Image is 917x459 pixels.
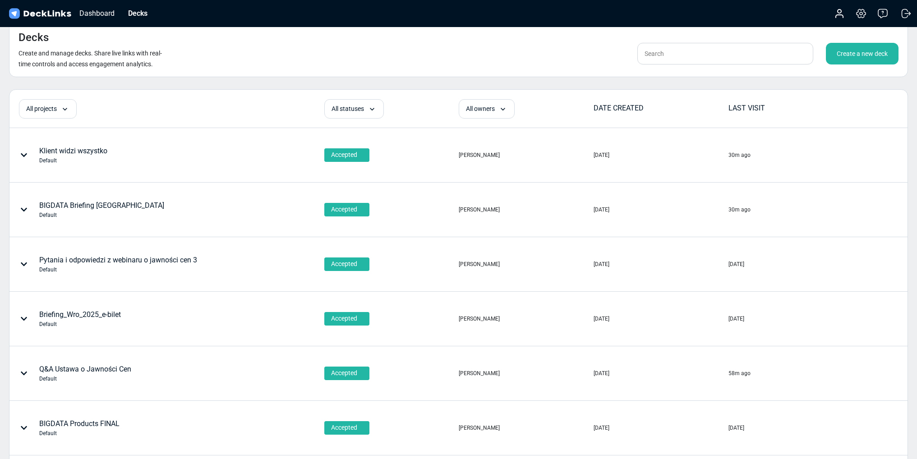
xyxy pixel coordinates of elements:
div: [DATE] [594,315,609,323]
div: LAST VISIT [728,103,862,114]
div: Briefing_Wro_2025_e-bilet [39,309,121,328]
div: 30m ago [728,206,751,214]
h4: Decks [18,31,49,44]
div: [PERSON_NAME] [459,315,500,323]
span: Accepted [331,368,357,378]
div: 30m ago [728,151,751,159]
div: DATE CREATED [594,103,728,114]
div: [PERSON_NAME] [459,151,500,159]
small: Create and manage decks. Share live links with real-time controls and access engagement analytics. [18,50,162,68]
input: Search [637,43,813,64]
span: Accepted [331,259,357,269]
div: All projects [19,99,77,119]
div: Default [39,266,197,274]
div: All statuses [324,99,384,119]
div: [DATE] [728,260,744,268]
div: Dashboard [75,8,119,19]
div: [PERSON_NAME] [459,260,500,268]
div: [DATE] [594,206,609,214]
div: Klient widzi wszystko [39,146,107,165]
div: Create a new deck [826,43,899,64]
img: DeckLinks [7,7,73,20]
div: [DATE] [594,151,609,159]
div: BIGDATA Briefing [GEOGRAPHIC_DATA] [39,200,164,219]
div: Default [39,375,131,383]
div: Default [39,320,121,328]
span: Accepted [331,150,357,160]
div: [DATE] [594,369,609,377]
div: Default [39,211,164,219]
div: [PERSON_NAME] [459,206,500,214]
div: [DATE] [728,424,744,432]
div: [DATE] [594,424,609,432]
span: Accepted [331,205,357,214]
div: Pytania i odpowiedzi z webinaru o jawności cen 3 [39,255,197,274]
div: Decks [124,8,152,19]
div: All owners [459,99,515,119]
div: [DATE] [594,260,609,268]
div: [PERSON_NAME] [459,369,500,377]
span: Accepted [331,314,357,323]
div: BIGDATA Products FINAL [39,418,120,437]
div: 58m ago [728,369,751,377]
span: Accepted [331,423,357,432]
div: [PERSON_NAME] [459,424,500,432]
div: Q&A Ustawa o Jawności Cen [39,364,131,383]
div: [DATE] [728,315,744,323]
div: Default [39,429,120,437]
div: Default [39,156,107,165]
